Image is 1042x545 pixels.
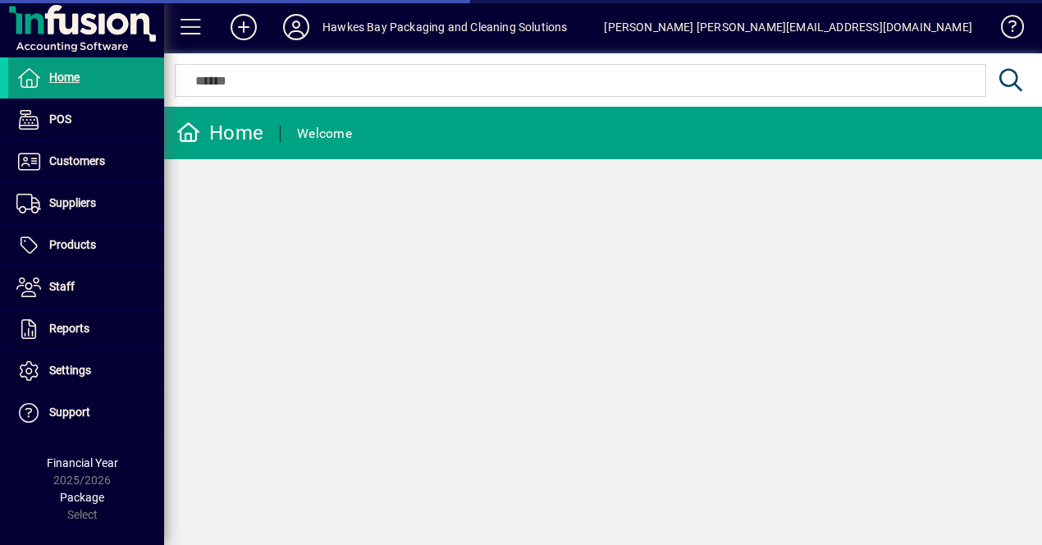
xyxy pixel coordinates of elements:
[49,238,96,251] span: Products
[8,392,164,433] a: Support
[8,141,164,182] a: Customers
[989,3,1021,57] a: Knowledge Base
[270,12,322,42] button: Profile
[49,112,71,126] span: POS
[49,154,105,167] span: Customers
[49,364,91,377] span: Settings
[8,225,164,266] a: Products
[60,491,104,504] span: Package
[49,405,90,419] span: Support
[49,196,96,209] span: Suppliers
[8,267,164,308] a: Staff
[8,99,164,140] a: POS
[47,456,118,469] span: Financial Year
[604,14,972,40] div: [PERSON_NAME] [PERSON_NAME][EMAIL_ADDRESS][DOMAIN_NAME]
[8,183,164,224] a: Suppliers
[8,350,164,392] a: Settings
[297,121,352,147] div: Welcome
[176,120,263,146] div: Home
[8,309,164,350] a: Reports
[49,71,80,84] span: Home
[49,322,89,335] span: Reports
[217,12,270,42] button: Add
[322,14,568,40] div: Hawkes Bay Packaging and Cleaning Solutions
[49,280,75,293] span: Staff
